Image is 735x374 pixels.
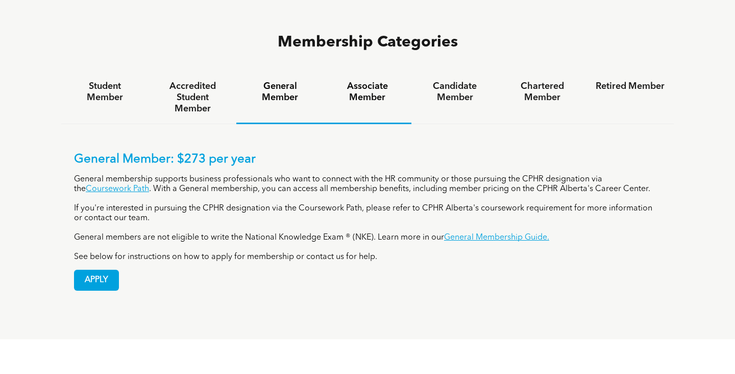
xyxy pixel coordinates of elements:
h4: Retired Member [596,81,665,92]
h4: General Member [246,81,314,103]
p: General Member: $273 per year [74,152,661,167]
h4: Candidate Member [421,81,489,103]
a: APPLY [74,270,119,291]
h4: Student Member [70,81,139,103]
h4: Chartered Member [508,81,577,103]
p: See below for instructions on how to apply for membership or contact us for help. [74,252,661,262]
p: General membership supports business professionals who want to connect with the HR community or t... [74,175,661,194]
h4: Associate Member [333,81,402,103]
a: Coursework Path [86,185,149,193]
span: Membership Categories [278,35,458,50]
p: If you're interested in pursuing the CPHR designation via the Coursework Path, please refer to CP... [74,204,661,223]
h4: Accredited Student Member [158,81,227,114]
p: General members are not eligible to write the National Knowledge Exam ® (NKE). Learn more in our [74,233,661,243]
span: APPLY [75,270,118,290]
a: General Membership Guide. [444,233,549,242]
